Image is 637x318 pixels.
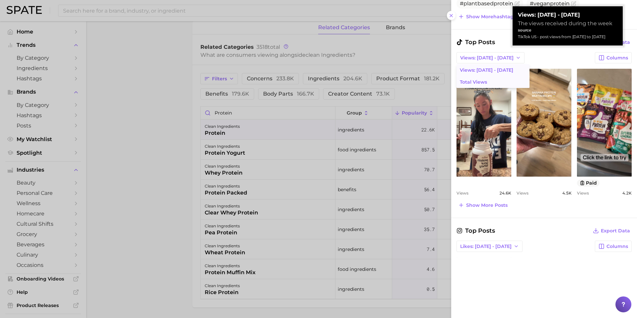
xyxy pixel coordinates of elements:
span: Likes: [DATE] - [DATE] [460,244,512,249]
strong: source [518,28,531,33]
span: Export Data [601,228,630,234]
span: Views: [DATE] - [DATE] [460,67,513,73]
button: paid [577,180,600,187]
span: Top Posts [457,226,495,235]
button: Show morehashtags [457,12,518,21]
button: Export Data [591,226,632,235]
span: Total Views [460,79,487,85]
span: 4.2k [622,191,632,196]
button: Show more posts [457,200,509,210]
span: Views: [DATE] - [DATE] [460,55,514,61]
span: #plantbasedprotein [460,0,513,7]
button: Flag as miscategorized or irrelevant [515,1,520,6]
button: Flag as miscategorized or irrelevant [571,1,576,6]
span: 24.6k [499,191,511,196]
ul: Views: [DATE] - [DATE] [457,64,530,88]
span: Columns [606,244,628,249]
div: The views received during the week [518,20,617,27]
div: TikTok US - post views from [DATE] to [DATE] [518,34,617,40]
span: Views [577,191,589,196]
span: Columns [606,55,628,61]
span: Show more hashtags [466,14,516,20]
button: Columns [595,52,632,63]
span: #veganprotein [530,0,570,7]
span: Top Posts [457,38,495,47]
span: 4.5k [562,191,572,196]
strong: Views: [DATE] - [DATE] [518,12,617,18]
button: Views: [DATE] - [DATE] [457,52,525,63]
span: Views [457,191,468,196]
span: Show more posts [466,202,508,208]
span: Views [517,191,529,196]
button: Likes: [DATE] - [DATE] [457,241,523,252]
button: Columns [595,241,632,252]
